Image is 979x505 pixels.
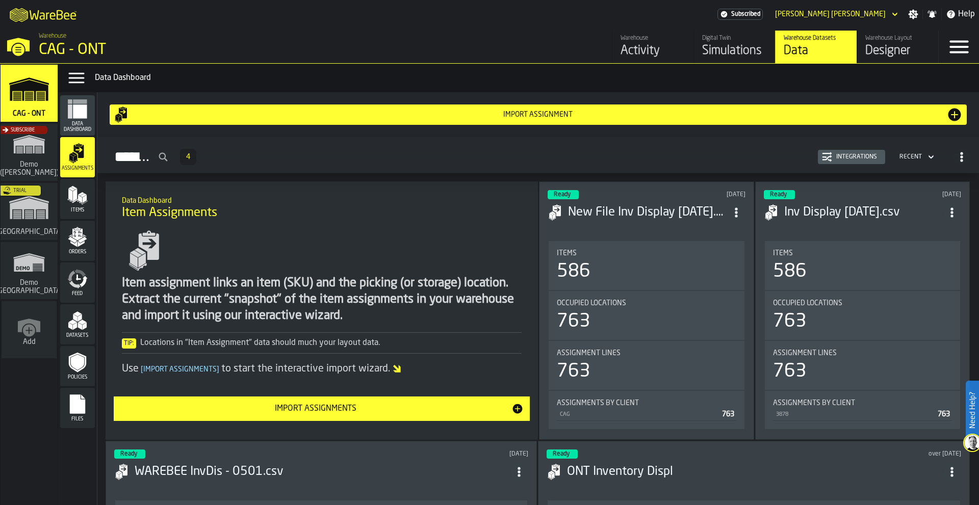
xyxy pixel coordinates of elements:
[773,249,793,257] span: Items
[557,407,736,421] div: StatList-item-CAG
[11,127,35,133] span: Subscribe
[548,239,745,431] section: card-AssignmentDashboardCard
[764,239,961,431] section: card-AssignmentDashboardCard
[773,399,952,407] div: Title
[567,464,943,480] div: ONT Inventory Displ
[547,449,578,459] div: status-3 2
[731,11,760,18] span: Subscribed
[549,241,744,290] div: stat-Items
[621,43,685,59] div: Activity
[775,411,934,418] div: 3878
[568,204,727,221] h3: New File Inv Display [DATE].csv
[773,399,855,407] span: Assignments by Client
[60,137,95,178] li: menu Assignments
[557,249,736,257] div: Title
[539,181,754,440] div: ItemListCard-DashboardItemContainer
[559,411,717,418] div: CAG
[60,95,95,136] li: menu Data Dashboard
[557,299,736,307] div: Title
[773,249,952,257] div: Title
[765,341,960,390] div: stat-Assignment lines
[879,191,961,198] div: Updated: 9/9/2025, 5:01:29 PM Created: 9/9/2025, 5:00:56 PM
[1,124,58,183] a: link-to-/wh/i/dbcf2930-f09f-4140-89fc-d1e1c3a767ca/simulations
[818,150,885,164] button: button-Integrations
[60,166,95,171] span: Assignments
[773,299,842,307] span: Occupied Locations
[557,399,736,407] div: Title
[557,299,626,307] span: Occupied Locations
[110,104,967,125] button: button-Import assignment
[60,179,95,220] li: menu Items
[865,35,930,42] div: Warehouse Layout
[557,399,639,407] span: Assignments by Client
[1,65,58,124] a: link-to-/wh/i/81126f66-c9dd-4fd0-bd4b-ffd618919ba4/simulations
[60,304,95,345] li: menu Datasets
[773,349,837,357] span: Assignment lines
[722,411,734,418] span: 763
[141,366,143,373] span: [
[773,349,952,357] div: Title
[557,311,590,332] div: 763
[120,451,137,457] span: Ready
[568,204,727,221] div: New File Inv Display 09.09.25.csv
[97,137,979,173] h2: button-Assignments
[548,190,579,199] div: status-3 2
[60,388,95,429] li: menu Files
[621,35,685,42] div: Warehouse
[717,9,763,20] a: link-to-/wh/i/81126f66-c9dd-4fd0-bd4b-ffd618919ba4/settings/billing
[186,153,190,161] span: 4
[775,10,886,18] div: DropdownMenuValue-Tapankumar Kanubhai Meghani MEGHANI
[557,349,621,357] span: Assignment lines
[557,349,736,357] div: Title
[60,291,95,297] span: Feed
[765,291,960,340] div: stat-Occupied Locations
[773,407,952,421] div: StatList-item-3878
[106,181,538,440] div: ItemListCard-
[773,361,807,382] div: 763
[938,411,950,418] span: 763
[784,204,943,221] div: Inv Display 09.09.25.csv
[773,299,952,307] div: Title
[784,35,848,42] div: Warehouse Datasets
[2,301,57,360] a: link-to-/wh/new
[39,33,66,40] span: Warehouse
[122,337,522,349] div: Locations in "Item Assignment" data should much your layout data.
[114,396,530,421] button: button-Import Assignments
[939,31,979,63] label: button-toggle-Menu
[557,261,590,282] div: 586
[693,31,775,63] a: link-to-/wh/i/81126f66-c9dd-4fd0-bd4b-ffd618919ba4/simulations
[784,204,943,221] h3: Inv Display [DATE].csv
[122,338,136,349] span: Tip:
[176,149,200,165] div: ButtonLoadMore-Load More-Prev-First-Last
[60,249,95,255] span: Orders
[60,121,95,132] span: Data Dashboard
[771,8,900,20] div: DropdownMenuValue-Tapankumar Kanubhai Meghani MEGHANI
[612,31,693,63] a: link-to-/wh/i/81126f66-c9dd-4fd0-bd4b-ffd618919ba4/feed/
[62,68,91,88] label: button-toggle-Data Menu
[217,366,219,373] span: ]
[773,311,807,332] div: 763
[904,9,922,19] label: button-toggle-Settings
[139,366,221,373] span: Import Assignments
[60,221,95,261] li: menu Orders
[23,338,36,346] span: Add
[60,207,95,213] span: Items
[553,451,570,457] span: Ready
[60,262,95,303] li: menu Feed
[865,43,930,59] div: Designer
[765,241,960,290] div: stat-Items
[1,242,58,301] a: link-to-/wh/i/16932755-72b9-4ea4-9c69-3f1f3a500823/simulations
[770,450,961,458] div: Updated: 5/9/2024, 12:54:16 PM Created: 5/9/2024, 12:53:44 PM
[773,261,807,282] div: 586
[899,153,922,161] div: DropdownMenuValue-4
[775,31,857,63] a: link-to-/wh/i/81126f66-c9dd-4fd0-bd4b-ffd618919ba4/data
[135,464,510,480] h3: WAREBEE InvDis - 0501.csv
[13,188,27,194] span: Trial
[60,333,95,338] span: Datasets
[663,191,745,198] div: Updated: 9/9/2025, 8:56:36 PM Created: 9/9/2025, 8:56:31 PM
